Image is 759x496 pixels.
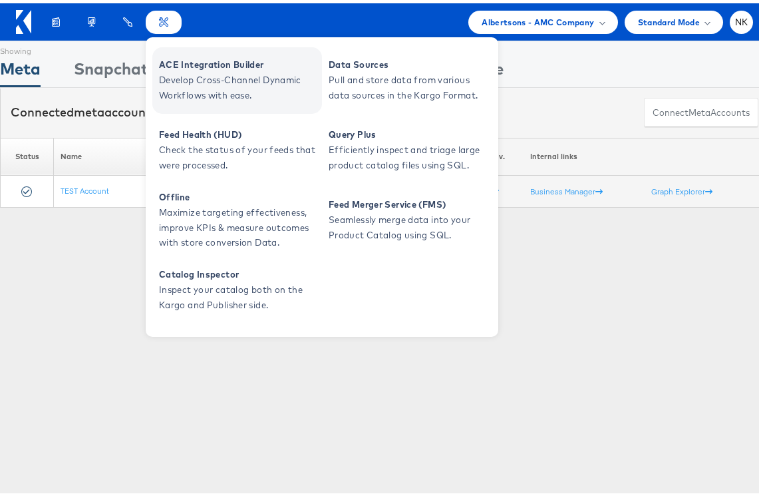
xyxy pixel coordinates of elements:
span: Catalog Inspector [159,264,319,279]
div: Snapchat [74,54,148,84]
a: Offline Maximize targeting effectiveness, improve KPIs & measure outcomes with store conversion D... [152,184,322,250]
div: Connected accounts [11,101,157,118]
th: Status [1,134,54,172]
span: NK [735,15,748,23]
span: Feed Health (HUD) [159,124,319,139]
span: Query Plus [329,124,488,139]
a: Query Plus Efficiently inspect and triage large product catalog files using SQL. [322,114,492,180]
span: Feed Merger Service (FMS) [329,194,488,209]
span: Develop Cross-Channel Dynamic Workflows with ease. [159,69,319,100]
span: Standard Mode [638,12,700,26]
button: ConnectmetaAccounts [644,95,758,124]
span: ACE Integration Builder [159,54,319,69]
span: Offline [159,186,319,202]
span: Albertsons - AMC Company [482,12,594,26]
span: meta [74,101,104,117]
a: Catalog Inspector Inspect your catalog both on the Kargo and Publisher side. [152,254,322,320]
span: Efficiently inspect and triage large product catalog files using SQL. [329,139,488,170]
th: Name [54,134,186,172]
span: Check the status of your feeds that were processed. [159,139,319,170]
span: Pull and store data from various data sources in the Kargo Format. [329,69,488,100]
span: Data Sources [329,54,488,69]
a: Feed Health (HUD) Check the status of your feeds that were processed. [152,114,322,180]
a: Data Sources Pull and store data from various data sources in the Kargo Format. [322,44,492,111]
a: ACE Integration Builder Develop Cross-Channel Dynamic Workflows with ease. [152,44,322,111]
a: Business Manager [530,183,603,193]
span: Seamlessly merge data into your Product Catalog using SQL. [329,209,488,240]
span: Inspect your catalog both on the Kargo and Publisher side. [159,279,319,310]
a: TEST Account [61,182,109,192]
a: Feed Merger Service (FMS) Seamlessly merge data into your Product Catalog using SQL. [322,184,492,250]
span: Maximize targeting effectiveness, improve KPIs & measure outcomes with store conversion Data. [159,202,319,247]
a: Graph Explorer [651,183,712,193]
span: meta [688,103,710,116]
